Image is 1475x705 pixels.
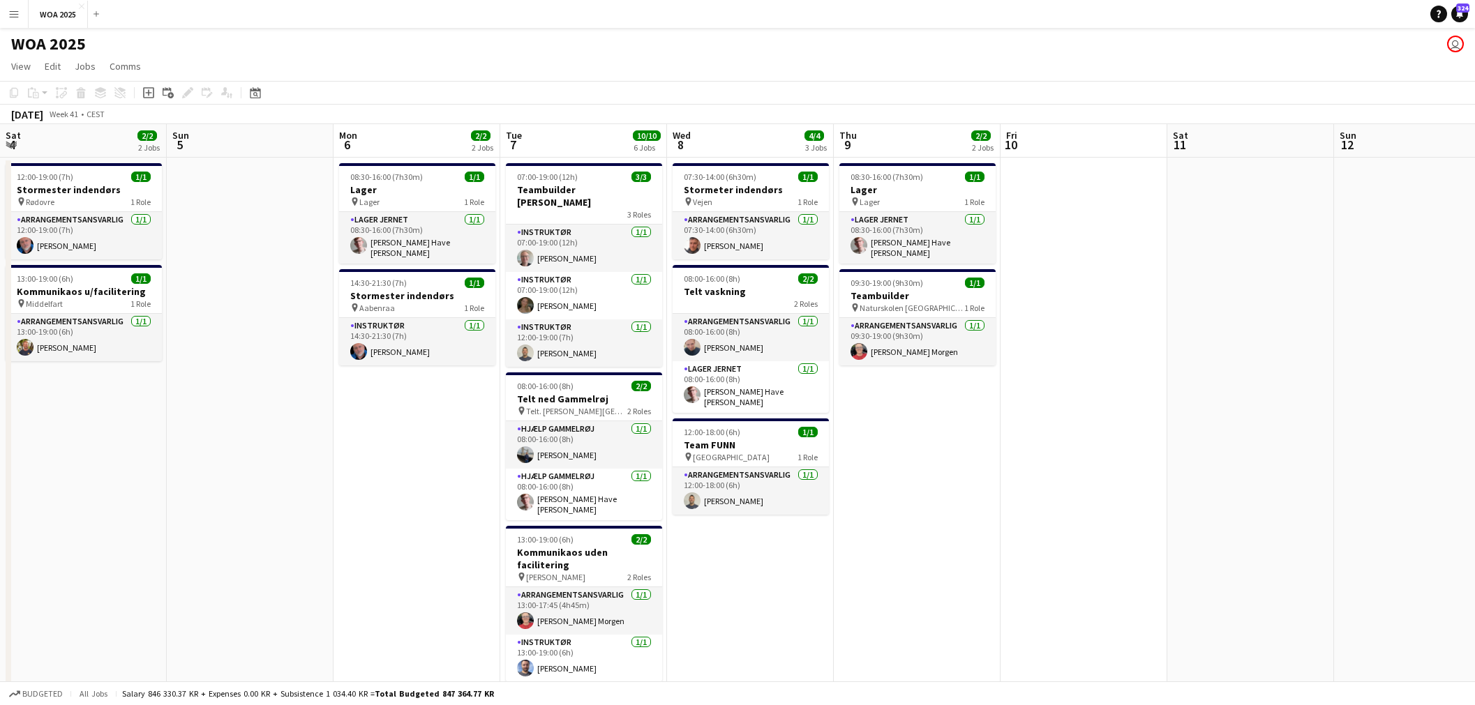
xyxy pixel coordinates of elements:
span: Jobs [75,60,96,73]
a: 324 [1451,6,1468,22]
span: Week 41 [46,109,81,119]
a: View [6,57,36,75]
div: Salary 846 330.37 KR + Expenses 0.00 KR + Subsistence 1 034.40 KR = [122,688,494,699]
a: Comms [104,57,147,75]
span: Total Budgeted 847 364.77 KR [375,688,494,699]
a: Edit [39,57,66,75]
span: All jobs [77,688,110,699]
span: View [11,60,31,73]
button: WOA 2025 [29,1,88,28]
div: [DATE] [11,107,43,121]
span: Budgeted [22,689,63,699]
span: 324 [1456,3,1469,13]
button: Budgeted [7,686,65,702]
div: CEST [87,109,105,119]
a: Jobs [69,57,101,75]
app-user-avatar: Drift Drift [1447,36,1464,52]
span: Edit [45,60,61,73]
h1: WOA 2025 [11,33,86,54]
span: Comms [110,60,141,73]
